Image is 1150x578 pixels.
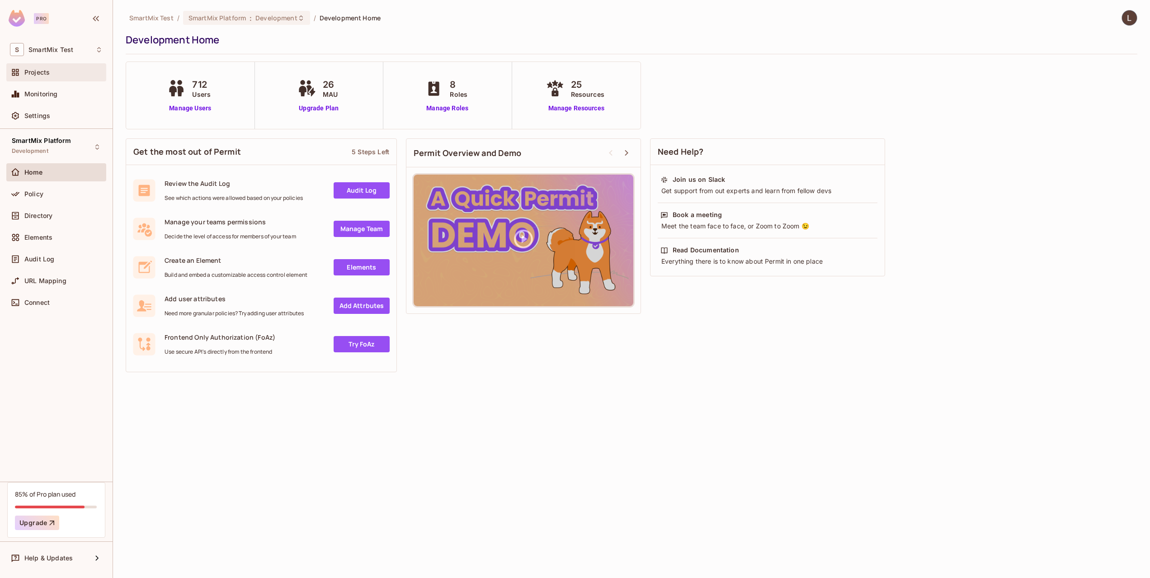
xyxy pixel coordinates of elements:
[24,212,52,219] span: Directory
[660,257,875,266] div: Everything there is to know about Permit in one place
[334,336,390,352] a: Try FoAz
[673,175,725,184] div: Join us on Slack
[165,271,307,279] span: Build and embed a customizable access control element
[571,90,604,99] span: Resources
[15,490,75,498] div: 85% of Pro plan used
[450,78,467,91] span: 8
[571,78,604,91] span: 25
[9,10,25,27] img: SReyMgAAAABJRU5ErkJggg==
[450,90,467,99] span: Roles
[352,147,389,156] div: 5 Steps Left
[320,14,381,22] span: Development Home
[414,147,522,159] span: Permit Overview and Demo
[673,210,722,219] div: Book a meeting
[296,104,342,113] a: Upgrade Plan
[249,14,252,22] span: :
[24,277,66,284] span: URL Mapping
[660,186,875,195] div: Get support from out experts and learn from fellow devs
[34,13,49,24] div: Pro
[323,90,338,99] span: MAU
[334,298,390,314] a: Add Attrbutes
[24,112,50,119] span: Settings
[133,146,241,157] span: Get the most out of Permit
[1122,10,1137,25] img: Lloyd Rowat
[24,299,50,306] span: Connect
[334,182,390,199] a: Audit Log
[10,43,24,56] span: S
[12,137,71,144] span: SmartMix Platform
[323,78,338,91] span: 26
[126,33,1133,47] div: Development Home
[189,14,246,22] span: SmartMix Platform
[24,190,43,198] span: Policy
[165,333,275,341] span: Frontend Only Authorization (FoAz)
[334,221,390,237] a: Manage Team
[334,259,390,275] a: Elements
[165,310,304,317] span: Need more granular policies? Try adding user attributes
[24,90,58,98] span: Monitoring
[165,348,275,355] span: Use secure API's directly from the frontend
[24,554,73,562] span: Help & Updates
[255,14,297,22] span: Development
[28,46,73,53] span: Workspace: SmartMix Test
[314,14,316,22] li: /
[15,516,59,530] button: Upgrade
[165,233,296,240] span: Decide the level of access for members of your team
[165,194,303,202] span: See which actions were allowed based on your policies
[24,69,50,76] span: Projects
[129,14,174,22] span: the active workspace
[24,256,54,263] span: Audit Log
[192,90,211,99] span: Users
[177,14,179,22] li: /
[192,78,211,91] span: 712
[660,222,875,231] div: Meet the team face to face, or Zoom to Zoom 😉
[673,246,739,255] div: Read Documentation
[544,104,609,113] a: Manage Resources
[658,146,704,157] span: Need Help?
[165,256,307,265] span: Create an Element
[12,147,48,155] span: Development
[165,179,303,188] span: Review the Audit Log
[165,294,304,303] span: Add user attributes
[423,104,472,113] a: Manage Roles
[165,218,296,226] span: Manage your teams permissions
[165,104,215,113] a: Manage Users
[24,234,52,241] span: Elements
[24,169,43,176] span: Home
